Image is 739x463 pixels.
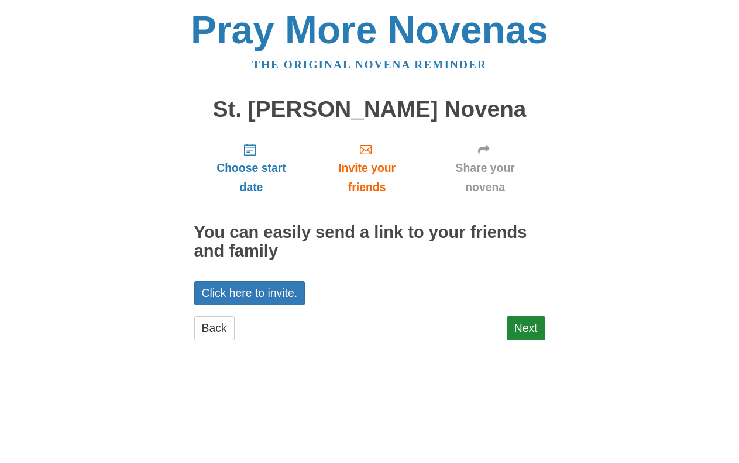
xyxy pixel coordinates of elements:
[252,58,487,71] a: The original novena reminder
[206,158,297,197] span: Choose start date
[320,158,413,197] span: Invite your friends
[194,133,309,203] a: Choose start date
[425,133,545,203] a: Share your novena
[194,316,235,340] a: Back
[437,158,534,197] span: Share your novena
[194,223,545,261] h2: You can easily send a link to your friends and family
[507,316,545,340] a: Next
[191,8,548,51] a: Pray More Novenas
[194,97,545,122] h1: St. [PERSON_NAME] Novena
[308,133,425,203] a: Invite your friends
[194,281,305,305] a: Click here to invite.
